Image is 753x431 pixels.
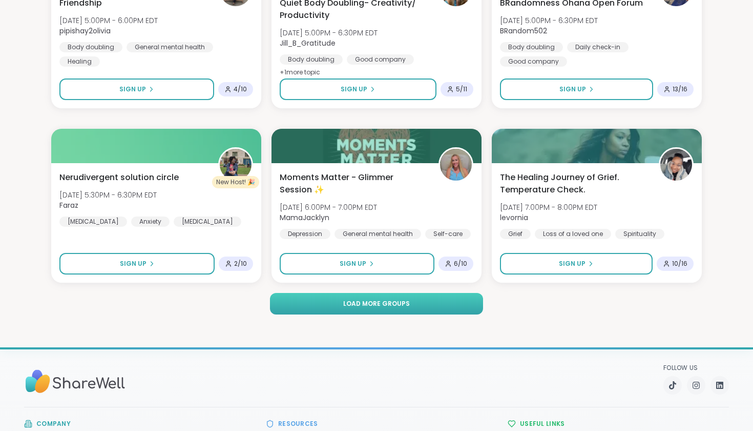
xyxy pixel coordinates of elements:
[440,149,472,181] img: MamaJacklyn
[520,420,565,428] h3: Useful Links
[500,229,531,239] div: Grief
[280,212,329,223] b: MamaJacklyn
[567,42,629,52] div: Daily check-in
[559,85,586,94] span: Sign Up
[280,171,427,196] span: Moments Matter - Glimmer Session ✨
[559,259,585,268] span: Sign Up
[59,56,100,67] div: Healing
[119,85,146,94] span: Sign Up
[334,229,421,239] div: General mental health
[710,376,729,395] a: LinkedIn
[615,229,664,239] div: Spirituality
[343,299,410,308] span: Load more groups
[500,56,567,67] div: Good company
[280,253,434,275] button: Sign Up
[270,293,483,315] button: Load more groups
[454,260,467,268] span: 6 / 10
[341,85,367,94] span: Sign Up
[24,365,127,398] img: Sharewell
[59,200,78,210] b: Faraz
[59,171,179,184] span: Nerudivergent solution circle
[59,79,214,100] button: Sign Up
[280,79,436,100] button: Sign Up
[500,42,563,52] div: Body doubling
[280,229,330,239] div: Depression
[59,217,127,227] div: [MEDICAL_DATA]
[663,376,682,395] a: TikTok
[500,15,598,26] span: [DATE] 5:00PM - 6:30PM EDT
[59,26,111,36] b: pipishay2olivia
[220,149,252,181] img: Faraz
[280,28,378,38] span: [DATE] 5:00PM - 6:30PM EDT
[673,85,687,93] span: 13 / 16
[500,171,647,196] span: The Healing Journey of Grief. Temperature Check.
[500,26,547,36] b: BRandom502
[212,176,259,188] div: New Host! 🎉
[234,260,247,268] span: 2 / 10
[347,54,414,65] div: Good company
[59,190,157,200] span: [DATE] 5:30PM - 6:30PM EDT
[59,15,158,26] span: [DATE] 5:00PM - 6:00PM EDT
[340,259,366,268] span: Sign Up
[36,420,71,428] h3: Company
[500,212,528,223] b: levornia
[127,42,213,52] div: General mental health
[280,54,343,65] div: Body doubling
[120,259,147,268] span: Sign Up
[280,202,377,212] span: [DATE] 6:00PM - 7:00PM EDT
[500,79,653,100] button: Sign Up
[672,260,687,268] span: 10 / 16
[663,364,729,372] p: Follow Us
[131,217,170,227] div: Anxiety
[59,253,215,275] button: Sign Up
[687,376,705,395] a: Instagram
[500,202,597,212] span: [DATE] 7:00PM - 8:00PM EDT
[425,229,471,239] div: Self-care
[59,42,122,52] div: Body doubling
[174,217,241,227] div: [MEDICAL_DATA]
[280,38,336,48] b: Jill_B_Gratitude
[234,85,247,93] span: 4 / 10
[660,149,692,181] img: levornia
[456,85,467,93] span: 5 / 11
[500,253,653,275] button: Sign Up
[535,229,611,239] div: Loss of a loved one
[278,420,318,428] h3: Resources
